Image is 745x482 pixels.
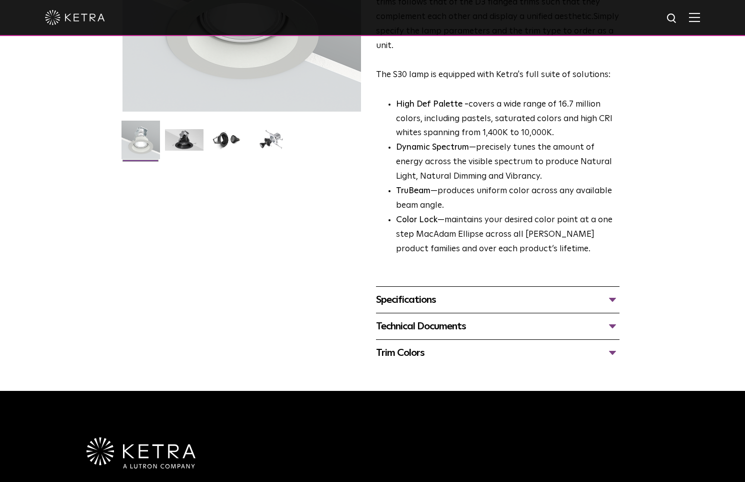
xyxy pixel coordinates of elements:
img: Hamburger%20Nav.svg [689,13,700,22]
div: Trim Colors [376,345,619,361]
li: —precisely tunes the amount of energy across the visible spectrum to produce Natural Light, Natur... [396,141,619,184]
img: S30-DownlightTrim-2021-Web-Square [121,121,160,167]
strong: Color Lock [396,216,437,224]
div: Technical Documents [376,318,619,334]
li: —maintains your desired color point at a one step MacAdam Ellipse across all [PERSON_NAME] produc... [396,213,619,257]
strong: Dynamic Spectrum [396,143,469,152]
img: search icon [666,13,678,25]
li: —produces uniform color across any available beam angle. [396,184,619,213]
img: ketra-logo-2019-white [45,10,105,25]
strong: TruBeam [396,187,430,195]
div: Specifications [376,292,619,308]
p: covers a wide range of 16.7 million colors, including pastels, saturated colors and high CRI whit... [396,98,619,141]
img: Ketra-aLutronCo_White_RGB [86,437,195,468]
img: S30 Halo Downlight_Exploded_Black [252,129,290,158]
strong: High Def Palette - [396,100,468,109]
img: S30 Halo Downlight_Hero_Black_Gradient [165,129,203,158]
img: S30 Halo Downlight_Table Top_Black [208,129,247,158]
